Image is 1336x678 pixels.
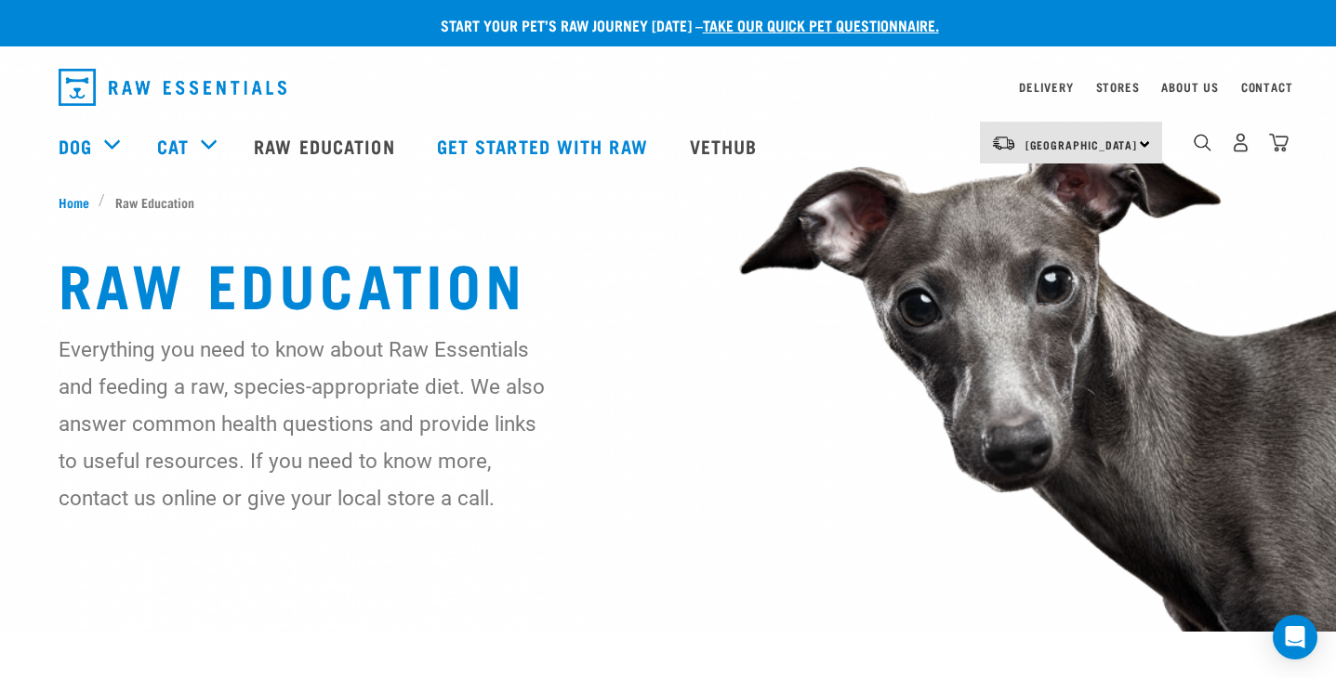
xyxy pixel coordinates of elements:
img: Raw Essentials Logo [59,69,286,106]
img: user.png [1231,133,1250,152]
img: van-moving.png [991,135,1016,151]
a: take our quick pet questionnaire. [703,20,939,29]
a: Raw Education [235,109,417,183]
a: Contact [1241,84,1293,90]
a: Stores [1096,84,1140,90]
img: home-icon@2x.png [1269,133,1289,152]
a: Get started with Raw [418,109,671,183]
h1: Raw Education [59,249,1278,316]
a: Cat [157,132,189,160]
img: home-icon-1@2x.png [1194,134,1211,151]
span: Home [59,192,89,212]
a: Dog [59,132,92,160]
a: Vethub [671,109,781,183]
p: Everything you need to know about Raw Essentials and feeding a raw, species-appropriate diet. We ... [59,331,547,516]
a: Home [59,192,99,212]
nav: breadcrumbs [59,192,1278,212]
a: Delivery [1019,84,1073,90]
div: Open Intercom Messenger [1273,615,1317,659]
a: About Us [1161,84,1218,90]
nav: dropdown navigation [44,61,1293,113]
span: [GEOGRAPHIC_DATA] [1025,141,1138,148]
